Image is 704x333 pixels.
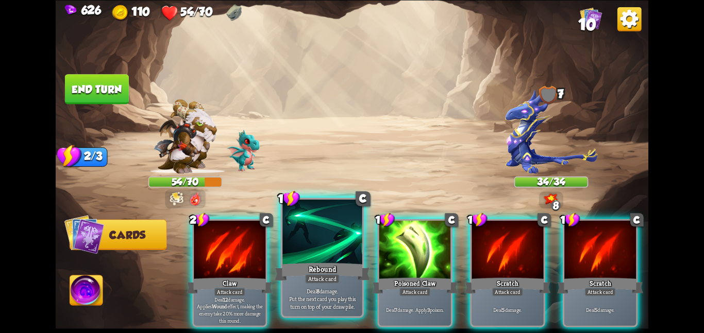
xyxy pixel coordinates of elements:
div: Gems [65,3,101,16]
div: Health [161,5,212,22]
div: 34/34 [515,177,587,186]
img: Gold.png [112,5,129,21]
span: 10 [578,15,596,33]
div: 2/3 [70,147,108,167]
div: 1 [560,212,580,227]
b: 5 [595,306,597,313]
img: Heart.png [161,5,178,21]
div: View all the cards in your deck [580,7,602,31]
div: C [538,213,551,226]
button: Cards [70,219,167,250]
div: 1 [375,212,395,227]
div: 8 [551,200,561,211]
img: Barbarian_Dragon.png [154,99,217,173]
div: Attack card [584,287,616,296]
p: Deal damage. Put the next card you play this turn on top of your draw pile. [284,287,360,310]
span: 110 [131,5,150,18]
button: End turn [65,74,129,104]
div: Attack card [492,287,524,296]
div: 7 [514,85,589,104]
div: Scratch [557,276,643,295]
div: Attack card [214,287,245,296]
div: Rebound [275,261,370,282]
div: Scratch [464,276,550,295]
img: Cards_Icon.png [64,214,105,254]
p: Deal damage. [566,306,634,313]
b: 7 [395,306,397,313]
span: Cards [109,229,145,241]
div: Claw [187,276,273,295]
img: PowerOfThunder.png [170,191,184,206]
div: Attack card [305,274,340,284]
b: 3 [427,306,430,313]
div: C [630,213,644,226]
div: 1 [467,212,488,227]
img: DragonFury.png [190,191,201,206]
div: 2 [190,212,210,227]
img: Stamina_Icon.png [57,144,82,168]
div: 54/70 [149,177,221,186]
img: Options_Button.png [617,7,642,31]
div: Poisoned Claw [372,276,458,295]
div: C [260,213,273,226]
img: Cards_Icon.png [580,7,602,29]
img: Gem.png [65,5,77,16]
b: 5 [502,306,505,313]
span: 54/70 [180,5,212,18]
b: 12 [223,295,228,303]
img: Bonus_Damage_Icon.png [544,193,559,206]
div: Attack card [399,287,431,296]
div: 1 [278,190,300,206]
div: Gold [112,5,150,22]
img: Ability_Icon.png [70,275,103,309]
div: C [445,213,458,226]
img: Void_Dragon_Baby.png [227,130,260,171]
img: Empress_Dragon.png [505,89,597,173]
img: Dragonstone - Raise your max HP by 1 after each combat. [226,4,242,21]
b: Wound [212,303,227,310]
div: C [356,191,371,206]
p: Deal damage. Apply poison. [381,306,449,313]
p: Deal damage. [474,306,542,313]
b: 8 [316,287,320,294]
p: Deal damage. Applies effect, making the enemy take 20% more damage this round. [196,295,264,324]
